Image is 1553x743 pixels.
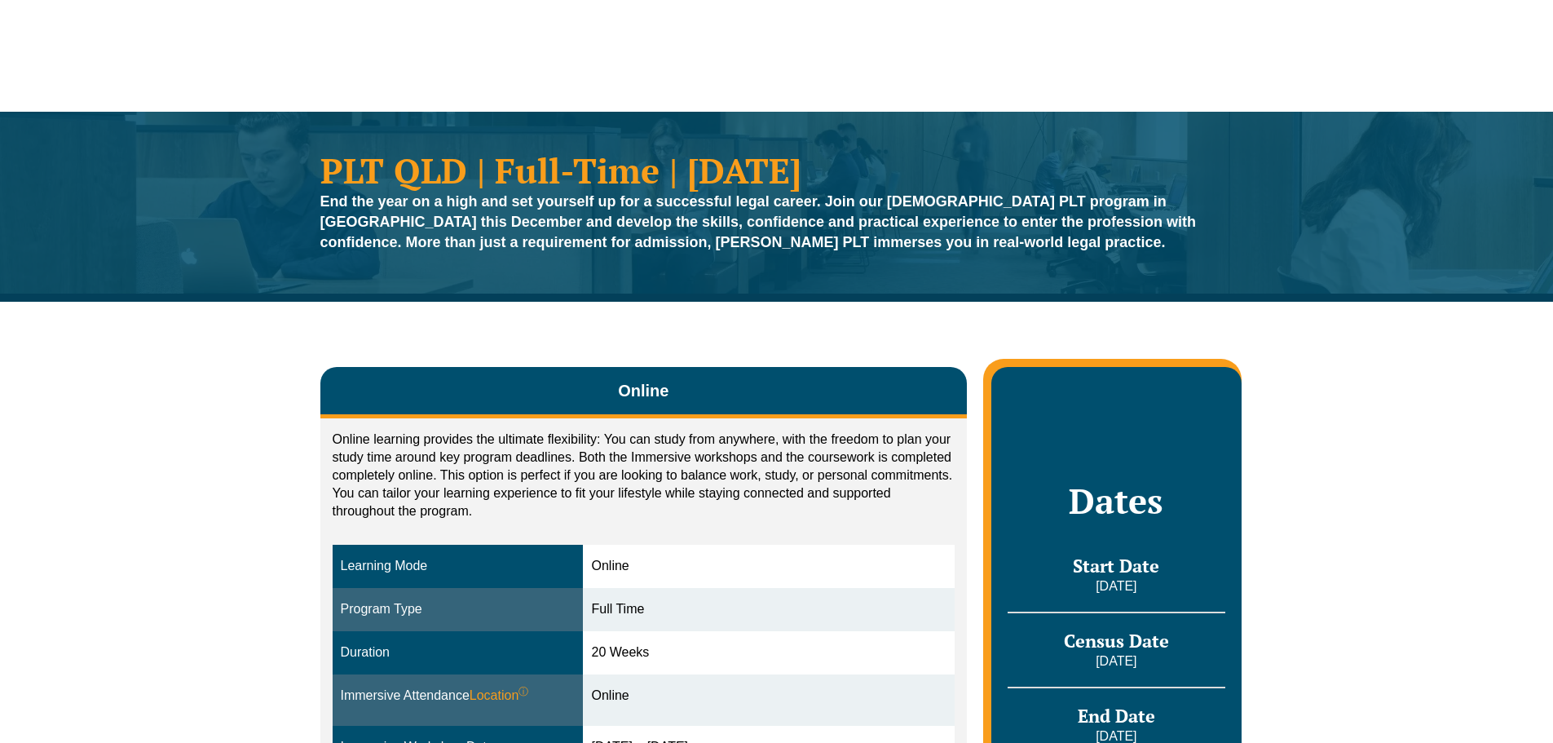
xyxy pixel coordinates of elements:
[341,687,576,705] div: Immersive Attendance
[1064,629,1169,652] span: Census Date
[618,379,668,402] span: Online
[333,431,955,520] p: Online learning provides the ultimate flexibility: You can study from anywhere, with the freedom ...
[320,193,1197,250] strong: End the year on a high and set yourself up for a successful legal career. Join our [DEMOGRAPHIC_D...
[341,600,576,619] div: Program Type
[591,643,946,662] div: 20 Weeks
[1008,577,1224,595] p: [DATE]
[1078,704,1155,728] span: End Date
[518,686,528,697] sup: ⓘ
[470,687,529,705] span: Location
[1073,554,1159,577] span: Start Date
[591,600,946,619] div: Full Time
[1008,652,1224,670] p: [DATE]
[1008,480,1224,521] h2: Dates
[320,153,1233,188] h1: PLT QLD | Full-Time | [DATE]
[591,687,946,705] div: Online
[341,643,576,662] div: Duration
[591,557,946,576] div: Online
[341,557,576,576] div: Learning Mode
